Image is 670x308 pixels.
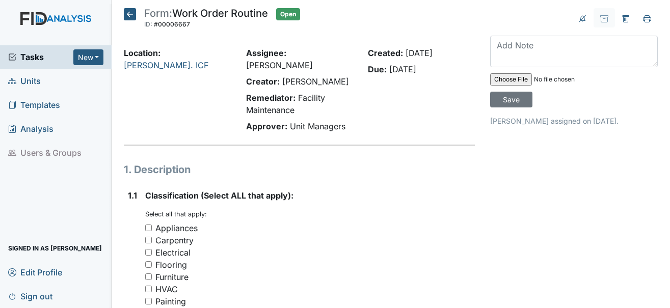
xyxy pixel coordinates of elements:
span: [DATE] [389,64,416,74]
span: Form: [144,7,172,19]
span: [PERSON_NAME] [282,76,349,87]
strong: Created: [368,48,403,58]
input: Carpentry [145,237,152,243]
strong: Due: [368,64,387,74]
span: Open [276,8,300,20]
h1: 1. Description [124,162,475,177]
label: 1.1 [128,189,137,202]
div: Furniture [155,271,189,283]
span: [DATE] [406,48,433,58]
span: #00006667 [154,20,190,28]
span: Classification (Select ALL that apply): [145,190,293,201]
strong: Approver: [246,121,287,131]
div: Appliances [155,222,198,234]
strong: Creator: [246,76,280,87]
div: Work Order Routine [144,8,268,31]
a: [PERSON_NAME]. ICF [124,60,208,70]
span: Unit Managers [290,121,345,131]
input: Electrical [145,249,152,256]
input: HVAC [145,286,152,292]
strong: Remediator: [246,93,296,103]
strong: Assignee: [246,48,286,58]
span: Edit Profile [8,264,62,280]
span: Units [8,73,41,89]
div: Flooring [155,259,187,271]
strong: Location: [124,48,160,58]
input: Appliances [145,225,152,231]
div: HVAC [155,283,178,295]
span: Signed in as [PERSON_NAME] [8,240,102,256]
input: Painting [145,298,152,304]
p: [PERSON_NAME] assigned on [DATE]. [490,116,658,126]
span: [PERSON_NAME] [246,60,313,70]
button: New [73,49,104,65]
div: Painting [155,295,186,307]
span: ID: [144,20,152,28]
span: Templates [8,97,60,113]
input: Save [490,92,532,107]
span: Analysis [8,121,53,137]
span: Sign out [8,288,52,304]
div: Carpentry [155,234,194,246]
input: Furniture [145,273,152,280]
a: Tasks [8,51,73,63]
div: Electrical [155,246,191,259]
small: Select all that apply: [145,210,207,218]
input: Flooring [145,261,152,268]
